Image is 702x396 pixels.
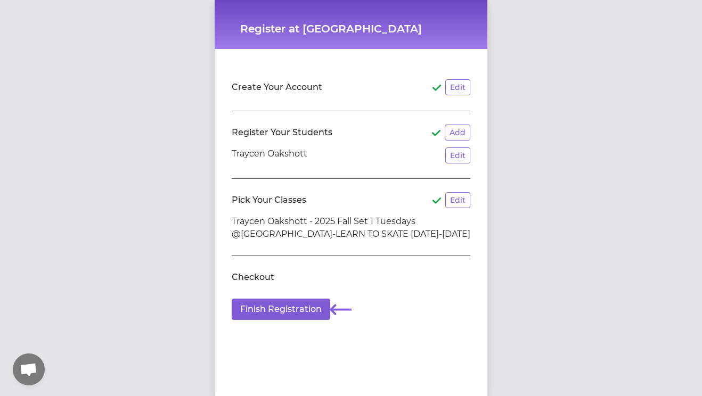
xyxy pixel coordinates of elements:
[232,147,307,163] p: Traycen Oakshott
[445,79,470,95] button: Edit
[232,271,274,284] h2: Checkout
[232,126,332,139] h2: Register Your Students
[445,125,470,141] button: Add
[445,147,470,163] button: Edit
[445,192,470,208] button: Edit
[232,81,322,94] h2: Create Your Account
[13,353,45,385] a: Open chat
[232,194,306,207] h2: Pick Your Classes
[232,215,470,241] li: Traycen Oakshott - 2025 Fall Set 1 Tuesdays @[GEOGRAPHIC_DATA]-LEARN TO SKATE [DATE]-[DATE]
[232,299,330,320] button: Finish Registration
[240,21,462,36] h1: Register at [GEOGRAPHIC_DATA]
